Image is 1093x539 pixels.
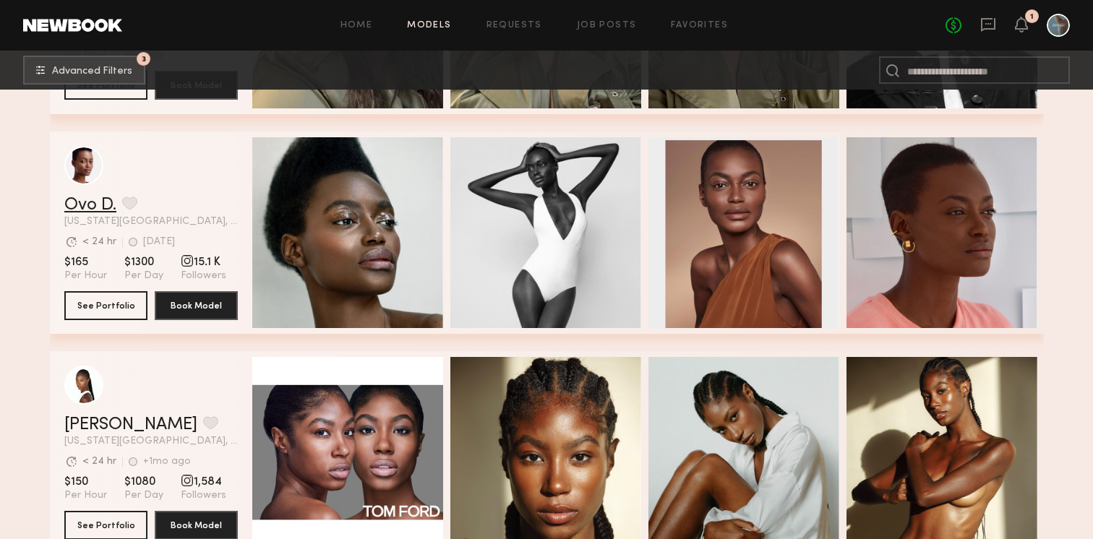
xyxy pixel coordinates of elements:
[64,217,238,227] span: [US_STATE][GEOGRAPHIC_DATA], [GEOGRAPHIC_DATA]
[407,21,451,30] a: Models
[671,21,728,30] a: Favorites
[181,489,226,502] span: Followers
[143,457,191,467] div: +1mo ago
[82,237,116,247] div: < 24 hr
[487,21,542,30] a: Requests
[64,489,107,502] span: Per Hour
[124,255,163,269] span: $1300
[143,237,175,247] div: [DATE]
[64,475,107,489] span: $150
[181,255,226,269] span: 15.1 K
[64,197,116,214] a: Ovo D.
[124,475,163,489] span: $1080
[23,56,145,85] button: 3Advanced Filters
[1030,13,1034,21] div: 1
[124,269,163,283] span: Per Day
[64,269,107,283] span: Per Hour
[181,269,226,283] span: Followers
[82,457,116,467] div: < 24 hr
[64,291,147,320] button: See Portfolio
[124,489,163,502] span: Per Day
[340,21,373,30] a: Home
[64,436,238,447] span: [US_STATE][GEOGRAPHIC_DATA], [GEOGRAPHIC_DATA]
[64,416,197,434] a: [PERSON_NAME]
[52,66,132,77] span: Advanced Filters
[155,291,238,320] button: Book Model
[64,255,107,269] span: $165
[142,56,146,62] span: 3
[181,475,226,489] span: 1,584
[577,21,637,30] a: Job Posts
